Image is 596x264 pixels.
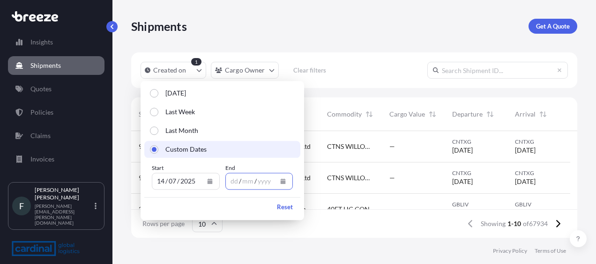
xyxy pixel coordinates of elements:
div: year, [179,176,196,187]
span: [DATE] [452,177,473,186]
span: of 67934 [523,219,548,228]
p: [PERSON_NAME] [PERSON_NAME] [35,186,93,201]
span: Commodity [327,110,362,119]
p: Get A Quote [536,22,570,31]
div: month, [168,176,177,187]
button: Calendar [202,174,217,189]
p: Invoices [30,154,54,164]
span: GBLIV [452,201,500,208]
p: Claims [30,131,51,140]
button: [DATE] [144,85,300,102]
img: organization-logo [12,241,80,256]
span: 1-10 [507,219,521,228]
button: createdOn Filter options [141,62,206,79]
div: day, [156,176,165,187]
span: [DATE] [452,146,473,155]
span: F [19,201,24,211]
span: — [389,205,395,214]
button: Last Month [144,122,300,139]
div: year, [257,176,272,187]
button: Reset [269,199,300,214]
span: Showing [481,219,506,228]
button: Last Week [144,103,300,120]
span: [DATE] [515,208,536,218]
a: Insights [8,33,104,51]
div: / [239,176,241,187]
div: Select Option [144,85,300,158]
span: — [389,173,395,183]
p: Reset [277,202,293,212]
button: Sort [427,109,438,120]
span: 40FT HC CONTR STC NON HAZ [327,205,375,214]
button: Clear filters [283,63,336,78]
p: Last Week [165,107,195,117]
span: Start [152,163,164,173]
a: Privacy Policy [493,247,527,255]
div: 1 [191,58,201,66]
span: Shipment Number [139,110,192,119]
button: Sort [537,109,549,120]
p: Shipments [131,19,187,34]
span: Cargo Value [389,110,425,119]
span: CNTXG [452,169,500,177]
p: Policies [30,108,53,117]
span: CNTXG [452,138,500,146]
span: GBLIV [515,201,563,208]
button: cargoOwner Filter options [211,62,279,79]
span: — [389,142,395,151]
span: 2PEO3110109 [139,205,182,214]
p: [DATE] [165,88,186,98]
button: Sort [364,109,375,120]
span: [DATE] [515,177,536,186]
span: [DATE] [452,208,473,218]
span: CNTXG [515,138,563,146]
span: CTNS WILLOW BASKETS [327,142,375,151]
span: CNTXG [515,169,563,177]
a: Policies [8,103,104,122]
span: Arrival [515,110,536,119]
span: 9GIO3110053 [139,173,180,183]
button: Custom Dates [144,141,300,158]
a: Shipments [8,56,104,75]
span: End [225,163,235,173]
a: Get A Quote [529,19,577,34]
span: [DATE] [515,146,536,155]
div: / [254,176,257,187]
p: Last Month [165,126,198,135]
div: day, [230,176,239,187]
span: Rows per page [142,219,185,228]
div: / [165,176,168,187]
p: Created on [153,66,186,75]
p: Custom Dates [165,145,207,154]
a: Terms of Use [535,247,566,255]
p: Insights [30,37,53,47]
button: Sort [484,109,496,120]
div: / [177,176,179,187]
a: Claims [8,126,104,145]
a: Invoices [8,150,104,169]
p: Clear filters [293,66,326,75]
span: 9GIO3110052 [139,142,180,151]
a: Quotes [8,80,104,98]
input: Search Shipment ID... [427,62,568,79]
span: Departure [452,110,483,119]
button: Calendar [276,174,291,189]
div: month, [241,176,254,187]
p: Cargo Owner [225,66,265,75]
p: [PERSON_NAME][EMAIL_ADDRESS][PERSON_NAME][DOMAIN_NAME] [35,203,93,226]
div: createdOn Filter options [141,81,304,220]
p: Shipments [30,61,61,70]
p: Quotes [30,84,52,94]
span: CTNS WILLOW BASKETS [327,173,375,183]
